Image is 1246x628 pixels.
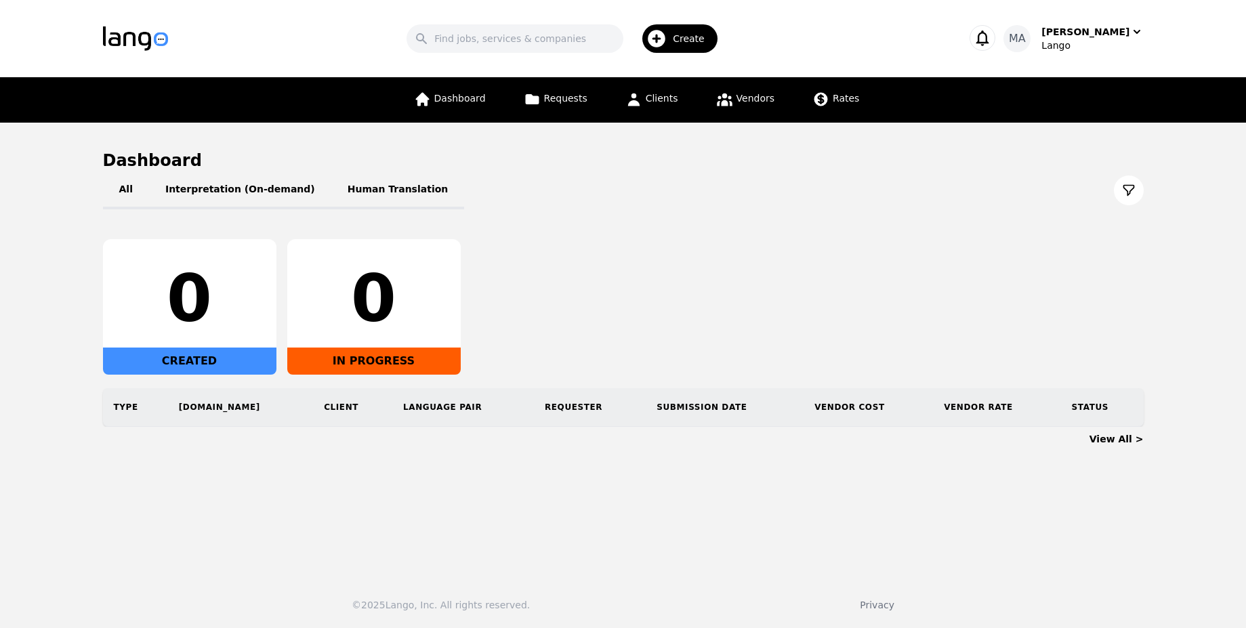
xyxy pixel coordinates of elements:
div: 0 [298,266,450,331]
button: Filter [1114,175,1144,205]
span: Dashboard [434,93,486,104]
h1: Dashboard [103,150,1144,171]
a: Vendors [708,77,783,123]
div: CREATED [103,348,276,375]
span: Requests [544,93,587,104]
a: Dashboard [406,77,494,123]
div: [PERSON_NAME] [1041,25,1129,39]
span: Rates [833,93,859,104]
button: Human Translation [331,171,465,209]
th: Status [1061,388,1144,426]
button: MA[PERSON_NAME]Lango [1003,25,1143,52]
a: Rates [804,77,867,123]
th: Client [313,388,392,426]
div: 0 [114,266,266,331]
img: Logo [103,26,168,51]
th: Language Pair [392,388,534,426]
button: Interpretation (On-demand) [149,171,331,209]
span: Clients [646,93,678,104]
th: [DOMAIN_NAME] [168,388,313,426]
a: Clients [617,77,686,123]
th: Vendor Cost [804,388,933,426]
th: Requester [534,388,646,426]
button: All [103,171,149,209]
th: Vendor Rate [933,388,1060,426]
div: © 2025 Lango, Inc. All rights reserved. [352,598,530,612]
th: Submission Date [646,388,804,426]
span: MA [1009,30,1026,47]
span: Create [673,32,714,45]
th: Type [103,388,168,426]
a: View All > [1089,434,1144,444]
span: Vendors [736,93,774,104]
div: Lango [1041,39,1143,52]
a: Requests [516,77,596,123]
a: Privacy [860,600,894,610]
input: Find jobs, services & companies [407,24,623,53]
button: Create [623,19,726,58]
div: IN PROGRESS [287,348,461,375]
